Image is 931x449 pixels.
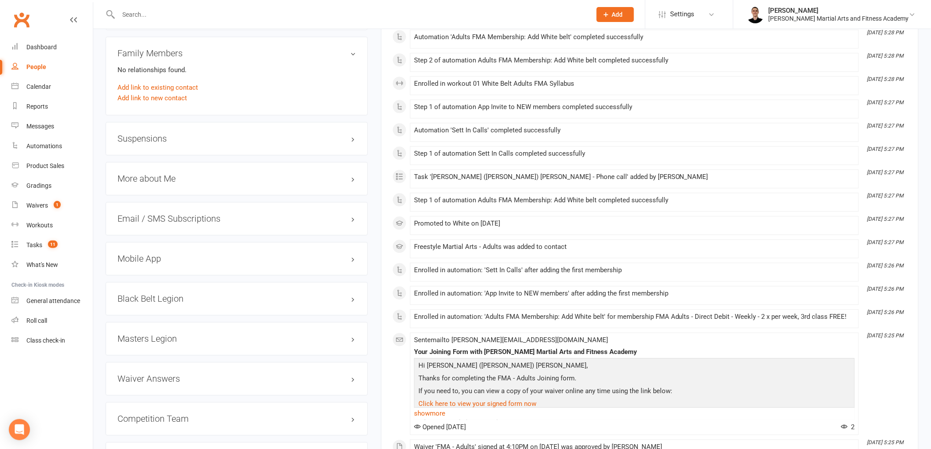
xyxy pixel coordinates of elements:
h3: More about Me [117,174,356,183]
p: No relationships found. [117,65,356,75]
h3: Masters Legion [117,334,356,343]
div: Step 1 of automation Sett In Calls completed successfully [414,150,855,157]
a: Waivers 1 [11,196,93,215]
i: [DATE] 5:27 PM [867,216,904,222]
div: Task '[PERSON_NAME] ([PERSON_NAME]) [PERSON_NAME] - Phone call' added by [PERSON_NAME] [414,173,855,181]
div: Enrolled in workout 01 White Belt Adults FMA Syllabus [414,80,855,88]
div: Class check-in [26,337,65,344]
p: If you need to, you can view a copy of your waiver online any time using the link below: [416,386,853,398]
a: Product Sales [11,156,93,176]
span: Settings [670,4,694,24]
a: show more [414,407,855,420]
a: Reports [11,97,93,117]
div: Automations [26,142,62,150]
div: [PERSON_NAME] Martial Arts and Fitness Academy [769,15,909,22]
div: [PERSON_NAME] [769,7,909,15]
img: thumb_image1729140307.png [747,6,764,23]
i: [DATE] 5:27 PM [867,99,904,106]
div: Promoted to White on [DATE] [414,220,855,227]
h3: Family Members [117,48,356,58]
span: Add [612,11,623,18]
div: Open Intercom Messenger [9,419,30,440]
span: 11 [48,241,58,248]
button: Add [597,7,634,22]
i: [DATE] 5:27 PM [867,193,904,199]
span: 1 [54,201,61,208]
i: [DATE] 5:28 PM [867,29,904,36]
div: Gradings [26,182,51,189]
a: People [11,57,93,77]
div: Product Sales [26,162,64,169]
i: [DATE] 5:27 PM [867,169,904,175]
a: Dashboard [11,37,93,57]
a: Gradings [11,176,93,196]
div: Enrolled in automation: 'App Invite to NEW members' after adding the first membership [414,290,855,297]
div: Step 1 of automation App Invite to NEW members completed successfully [414,103,855,111]
h3: Black Belt Legion [117,294,356,303]
a: What's New [11,255,93,275]
p: Thanks for completing the FMA - Adults Joining form. [416,373,853,386]
i: [DATE] 5:27 PM [867,239,904,245]
h3: Waiver Answers [117,374,356,383]
div: Waivers [26,202,48,209]
div: Calendar [26,83,51,90]
i: [DATE] 5:26 PM [867,286,904,292]
p: Hi [PERSON_NAME] ([PERSON_NAME]) [PERSON_NAME], [416,360,853,373]
span: Sent email to [PERSON_NAME][EMAIL_ADDRESS][DOMAIN_NAME] [414,336,608,344]
div: Step 2 of automation Adults FMA Membership: Add White belt completed successfully [414,57,855,64]
div: General attendance [26,297,80,304]
i: [DATE] 5:28 PM [867,53,904,59]
a: Roll call [11,311,93,331]
a: Calendar [11,77,93,97]
a: Tasks 11 [11,235,93,255]
i: [DATE] 5:27 PM [867,146,904,152]
h3: Mobile App [117,254,356,263]
div: Enrolled in automation: 'Sett In Calls' after adding the first membership [414,266,855,274]
i: [DATE] 5:25 PM [867,332,904,339]
div: What's New [26,261,58,268]
h3: Email / SMS Subscriptions [117,214,356,223]
a: Workouts [11,215,93,235]
i: [DATE] 5:26 PM [867,309,904,315]
div: Workouts [26,222,53,229]
div: Step 1 of automation Adults FMA Membership: Add White belt completed successfully [414,197,855,204]
div: Roll call [26,317,47,324]
div: People [26,63,46,70]
div: Messages [26,123,54,130]
i: [DATE] 5:25 PM [867,439,904,445]
div: Reports [26,103,48,110]
i: [DATE] 5:27 PM [867,123,904,129]
i: [DATE] 5:26 PM [867,263,904,269]
a: Automations [11,136,93,156]
div: Freestyle Martial Arts - Adults was added to contact [414,243,855,251]
a: Add link to existing contact [117,82,198,93]
div: Automation 'Sett In Calls' completed successfully [414,127,855,134]
div: Dashboard [26,44,57,51]
a: Clubworx [11,9,33,31]
div: Automation 'Adults FMA Membership: Add White belt' completed successfully [414,33,855,41]
div: Your Joining Form with [PERSON_NAME] Martial Arts and Fitness Academy [414,348,855,356]
span: Opened [DATE] [414,423,466,431]
a: Messages [11,117,93,136]
i: [DATE] 5:28 PM [867,76,904,82]
div: Tasks [26,241,42,248]
input: Search... [116,8,585,21]
span: 2 [841,423,855,431]
a: Add link to new contact [117,93,187,103]
div: Enrolled in automation: 'Adults FMA Membership: Add White belt' for membership FMA Adults - Direc... [414,313,855,321]
h3: Competition Team [117,414,356,423]
a: Class kiosk mode [11,331,93,350]
a: General attendance kiosk mode [11,291,93,311]
h3: Suspensions [117,134,356,143]
a: Click here to view your signed form now [418,400,536,408]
